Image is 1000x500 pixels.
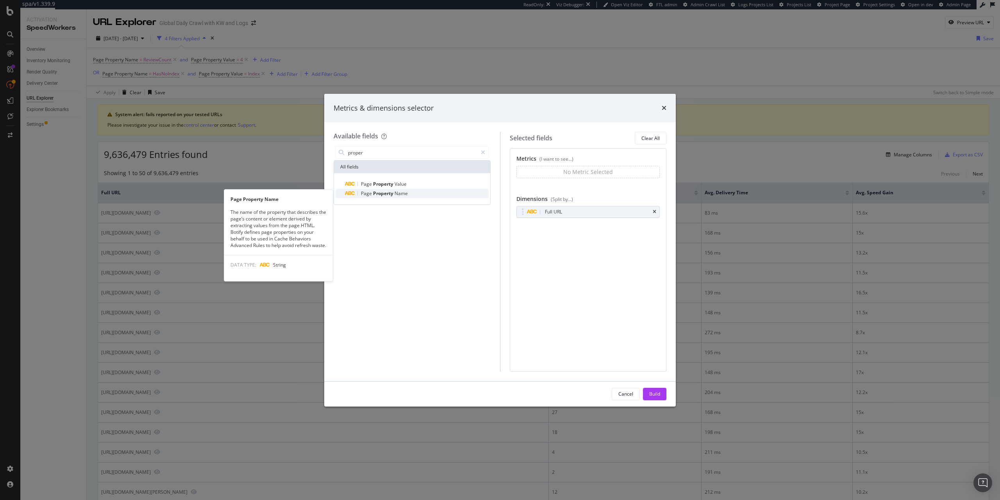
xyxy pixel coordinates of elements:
button: Cancel [612,388,640,400]
span: Property [373,181,395,187]
div: No Metric Selected [563,168,613,176]
div: Cancel [618,391,633,397]
div: times [662,103,666,113]
input: Search by field name [347,147,477,158]
div: Full URLtimes [516,206,660,218]
div: All fields [334,161,490,173]
div: modal [324,94,676,407]
button: Clear All [635,132,666,144]
div: Clear All [641,135,660,142]
div: Dimensions [516,195,660,206]
div: Open Intercom Messenger [973,473,992,492]
div: times [653,210,656,214]
span: Name [395,190,408,197]
div: (I want to see...) [539,156,573,162]
span: Value [395,181,407,187]
div: Metrics [516,155,660,166]
button: Build [643,388,666,400]
div: Full URL [545,208,562,216]
span: Page [361,190,373,197]
div: Available fields [334,132,378,140]
span: Page [361,181,373,187]
div: Metrics & dimensions selector [334,103,434,113]
div: Build [649,391,660,397]
div: (Split by...) [551,196,573,203]
div: The name of the property that describes the page’s content or element derived by extracting value... [224,209,333,249]
span: Property [373,190,395,197]
div: Selected fields [510,134,552,143]
div: Page Property Name [224,196,333,203]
